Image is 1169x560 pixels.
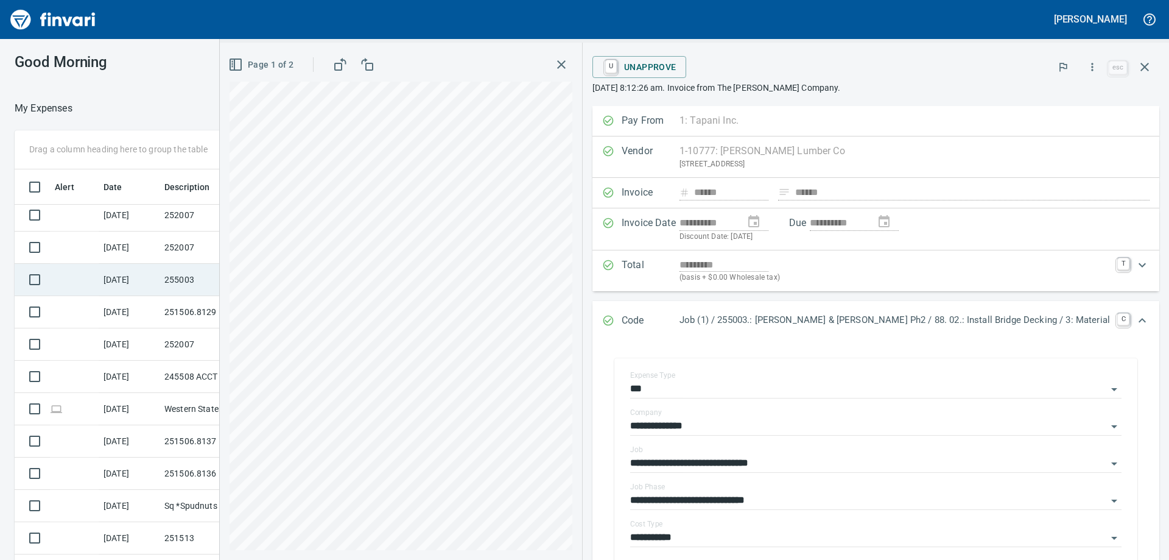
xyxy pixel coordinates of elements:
button: Flag [1050,54,1076,80]
button: More [1079,54,1106,80]
nav: breadcrumb [15,101,72,116]
p: My Expenses [15,101,72,116]
button: Open [1106,455,1123,472]
td: 252007 [160,199,269,232]
td: 251513 [160,522,269,555]
p: Job (1) / 255003.: [PERSON_NAME] & [PERSON_NAME] Ph2 / 88. 02.: Install Bridge Decking / 3: Material [679,313,1110,327]
a: esc [1109,61,1127,74]
span: Description [164,180,226,194]
span: Date [104,180,122,194]
span: Unapprove [602,57,676,77]
span: Page 1 of 2 [231,57,293,73]
a: U [605,60,617,73]
td: [DATE] [99,490,160,522]
p: Code [622,313,679,329]
td: 251506.8137 [160,425,269,458]
button: [PERSON_NAME] [1051,10,1130,29]
label: Job Phase [630,483,665,491]
button: UUnapprove [592,56,686,78]
td: [DATE] [99,458,160,490]
span: Date [104,180,138,194]
label: Expense Type [630,372,675,379]
td: [DATE] [99,393,160,425]
p: [DATE] 8:12:26 am. Invoice from The [PERSON_NAME] Company. [592,82,1159,94]
h3: Good Morning [15,54,273,71]
span: Online transaction [50,405,63,413]
td: [DATE] [99,328,160,361]
a: T [1117,258,1129,270]
h5: [PERSON_NAME] [1054,13,1127,26]
button: Page 1 of 2 [226,54,298,76]
button: Open [1106,492,1123,509]
span: Close invoice [1106,52,1159,82]
td: [DATE] [99,199,160,232]
p: (basis + $0.00 Wholesale tax) [679,272,1110,284]
td: [DATE] [99,232,160,264]
div: Expand [592,301,1159,341]
td: 255003 [160,264,269,296]
td: [DATE] [99,425,160,458]
p: Total [622,258,679,284]
p: Drag a column heading here to group the table [29,143,208,155]
td: Western States Mer Pg Meridian ID [160,393,269,425]
td: 245508 ACCT 1935021 [160,361,269,393]
button: Open [1106,381,1123,398]
a: C [1117,313,1129,325]
button: Open [1106,418,1123,435]
label: Company [630,409,662,416]
td: 251506.8129 [160,296,269,328]
span: Alert [55,180,74,194]
button: Open [1106,530,1123,547]
span: Description [164,180,210,194]
label: Job [630,446,643,453]
td: 252007 [160,232,269,264]
td: 252007 [160,328,269,361]
div: Expand [592,250,1159,291]
td: [DATE] [99,361,160,393]
td: [DATE] [99,296,160,328]
label: Cost Type [630,520,663,528]
span: Alert [55,180,90,194]
td: [DATE] [99,522,160,555]
img: Finvari [7,5,99,34]
td: 251506.8136 [160,458,269,490]
td: [DATE] [99,264,160,296]
td: Sq *Spudnuts Richland [GEOGRAPHIC_DATA] [160,490,269,522]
